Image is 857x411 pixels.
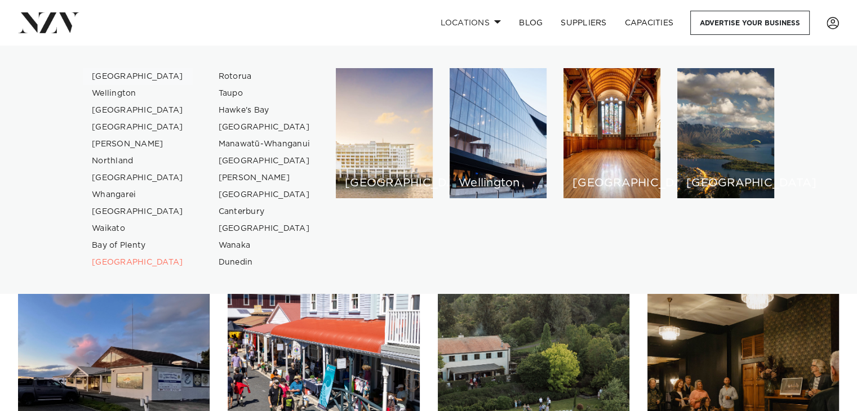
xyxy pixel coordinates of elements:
[210,220,319,237] a: [GEOGRAPHIC_DATA]
[210,85,319,102] a: Taupo
[83,169,193,186] a: [GEOGRAPHIC_DATA]
[210,119,319,136] a: [GEOGRAPHIC_DATA]
[336,68,433,198] a: Auckland venues [GEOGRAPHIC_DATA]
[345,177,424,189] h6: [GEOGRAPHIC_DATA]
[210,68,319,85] a: Rotorua
[83,136,193,153] a: [PERSON_NAME]
[210,153,319,169] a: [GEOGRAPHIC_DATA]
[210,254,319,271] a: Dunedin
[83,220,193,237] a: Waikato
[83,153,193,169] a: Northland
[431,11,510,35] a: Locations
[572,177,651,189] h6: [GEOGRAPHIC_DATA]
[690,11,810,35] a: Advertise your business
[616,11,683,35] a: Capacities
[83,203,193,220] a: [GEOGRAPHIC_DATA]
[210,169,319,186] a: [PERSON_NAME]
[459,177,538,189] h6: Wellington
[686,177,765,189] h6: [GEOGRAPHIC_DATA]
[83,186,193,203] a: Whangarei
[18,12,79,33] img: nzv-logo.png
[450,68,547,198] a: Wellington venues Wellington
[83,85,193,102] a: Wellington
[210,203,319,220] a: Canterbury
[563,68,660,198] a: Christchurch venues [GEOGRAPHIC_DATA]
[83,237,193,254] a: Bay of Plenty
[210,136,319,153] a: Manawatū-Whanganui
[210,102,319,119] a: Hawke's Bay
[83,254,193,271] a: [GEOGRAPHIC_DATA]
[83,68,193,85] a: [GEOGRAPHIC_DATA]
[83,119,193,136] a: [GEOGRAPHIC_DATA]
[210,186,319,203] a: [GEOGRAPHIC_DATA]
[210,237,319,254] a: Wanaka
[83,102,193,119] a: [GEOGRAPHIC_DATA]
[510,11,552,35] a: BLOG
[677,68,774,198] a: Queenstown venues [GEOGRAPHIC_DATA]
[552,11,615,35] a: SUPPLIERS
